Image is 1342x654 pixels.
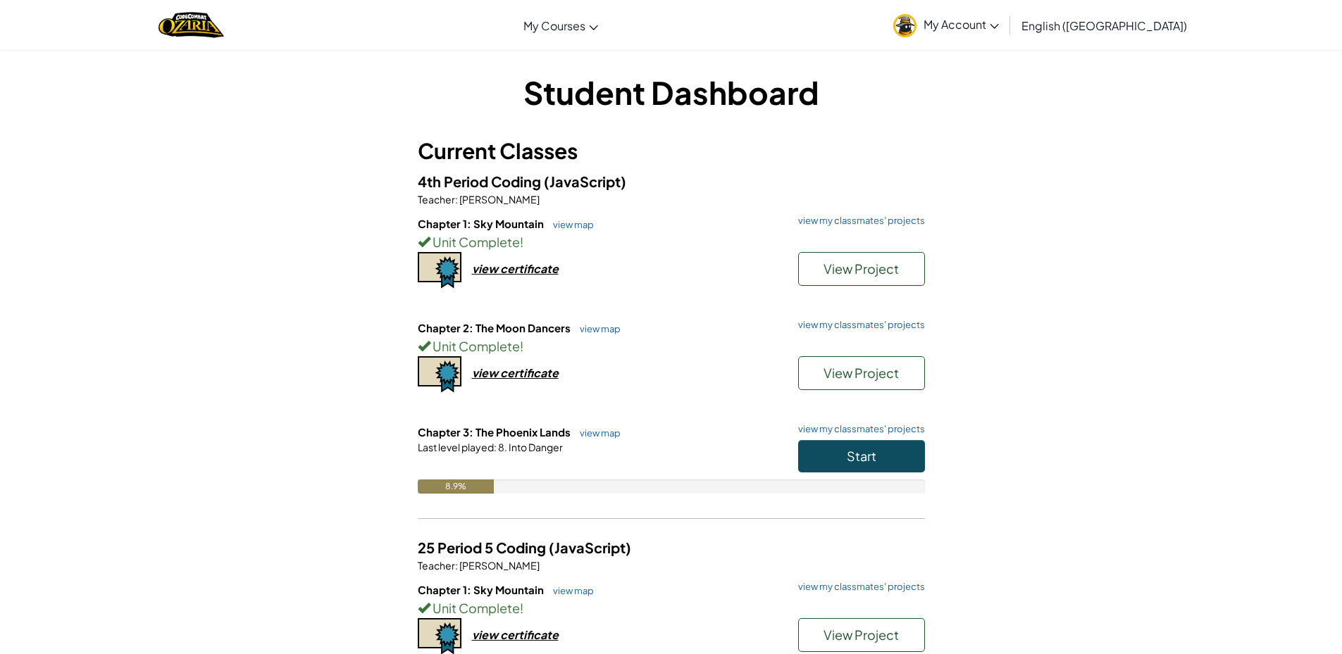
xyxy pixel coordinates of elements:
button: View Project [798,252,925,286]
a: view map [546,585,594,596]
img: Home [159,11,224,39]
a: view map [573,427,621,439]
a: My Courses [516,6,605,44]
span: View Project [824,627,899,643]
a: view my classmates' projects [791,425,925,434]
a: Ozaria by CodeCombat logo [159,11,224,39]
span: : [494,441,497,453]
a: view map [573,323,621,334]
span: Teacher [418,559,455,572]
div: view certificate [472,365,559,380]
span: Start [847,448,876,464]
div: view certificate [472,261,559,276]
a: My Account [886,3,1006,47]
button: View Project [798,356,925,390]
div: view certificate [472,627,559,642]
span: (JavaScript) [544,172,626,190]
span: English ([GEOGRAPHIC_DATA]) [1021,18,1187,33]
button: Start [798,440,925,472]
a: English ([GEOGRAPHIC_DATA]) [1014,6,1194,44]
span: Chapter 1: Sky Mountain [418,583,546,596]
h1: Student Dashboard [418,70,925,114]
span: ! [520,234,523,250]
span: Teacher [418,193,455,206]
span: ! [520,338,523,354]
div: 8.9% [418,479,494,493]
img: avatar [893,14,917,37]
a: view my classmates' projects [791,582,925,591]
span: Chapter 1: Sky Mountain [418,217,546,230]
a: view certificate [418,365,559,380]
span: [PERSON_NAME] [458,559,540,572]
a: view my classmates' projects [791,216,925,225]
button: View Project [798,618,925,652]
span: : [455,559,458,572]
span: Chapter 3: The Phoenix Lands [418,425,573,439]
span: 4th Period Coding [418,172,544,190]
span: Into Danger [507,441,563,453]
span: My Account [924,17,999,32]
span: My Courses [523,18,585,33]
span: 25 Period 5 Coding [418,539,549,556]
span: Last level played [418,441,494,453]
a: view certificate [418,627,559,642]
span: ! [520,600,523,616]
span: 8. [497,441,507,453]
img: certificate-icon.png [418,356,461,393]
span: View Project [824,260,899,277]
a: view map [546,219,594,230]
span: View Project [824,365,899,381]
span: Unit Complete [430,234,520,250]
a: view certificate [418,261,559,276]
span: Chapter 2: The Moon Dancers [418,321,573,334]
img: certificate-icon.png [418,252,461,289]
span: (JavaScript) [549,539,631,556]
span: [PERSON_NAME] [458,193,540,206]
a: view my classmates' projects [791,320,925,329]
span: Unit Complete [430,338,520,354]
h3: Current Classes [418,135,925,167]
span: : [455,193,458,206]
span: Unit Complete [430,600,520,616]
